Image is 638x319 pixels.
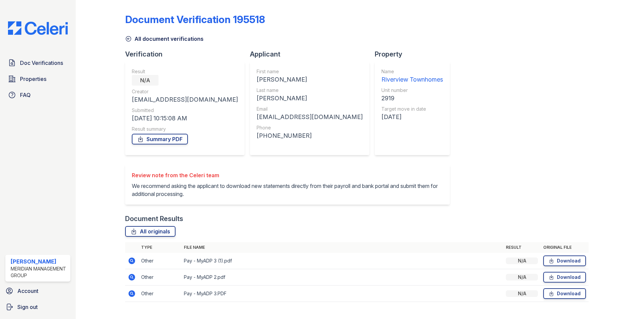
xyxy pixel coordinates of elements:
[250,49,375,59] div: Applicant
[503,242,541,253] th: Result
[138,269,181,286] td: Other
[3,21,73,35] img: CE_Logo_Blue-a8612792a0a2168367f1c8372b55b34899dd931a85d93a1a3d3e32e68fde9ad4.png
[3,284,73,298] a: Account
[138,253,181,269] td: Other
[257,75,363,84] div: [PERSON_NAME]
[257,94,363,103] div: [PERSON_NAME]
[132,68,238,75] div: Result
[125,214,183,223] div: Document Results
[257,124,363,131] div: Phone
[506,290,538,297] div: N/A
[132,95,238,104] div: [EMAIL_ADDRESS][DOMAIN_NAME]
[11,265,68,279] div: Meridian Management Group
[132,75,158,86] div: N/A
[132,107,238,114] div: Submitted
[381,75,443,84] div: Riverview Townhomes
[132,182,443,198] p: We recommend asking the applicant to download new statements directly from their payroll and bank...
[20,91,31,99] span: FAQ
[132,88,238,95] div: Creator
[541,242,589,253] th: Original file
[125,49,250,59] div: Verification
[381,94,443,103] div: 2919
[11,257,68,265] div: [PERSON_NAME]
[5,88,70,102] a: FAQ
[381,112,443,122] div: [DATE]
[5,72,70,86] a: Properties
[132,171,443,179] div: Review note from the Celeri team
[20,59,63,67] span: Doc Verifications
[543,272,586,283] a: Download
[375,49,455,59] div: Property
[17,287,38,295] span: Account
[381,87,443,94] div: Unit number
[381,68,443,75] div: Name
[381,68,443,84] a: Name Riverview Townhomes
[20,75,46,83] span: Properties
[506,274,538,281] div: N/A
[125,35,204,43] a: All document verifications
[3,300,73,314] a: Sign out
[506,257,538,264] div: N/A
[132,134,188,144] a: Summary PDF
[257,112,363,122] div: [EMAIL_ADDRESS][DOMAIN_NAME]
[257,131,363,140] div: [PHONE_NUMBER]
[132,114,238,123] div: [DATE] 10:15:08 AM
[181,269,503,286] td: Pay - MyADP 2.pdf
[17,303,38,311] span: Sign out
[257,87,363,94] div: Last name
[138,242,181,253] th: Type
[125,226,176,237] a: All originals
[181,286,503,302] td: Pay - MyADP 3.PDF
[257,106,363,112] div: Email
[138,286,181,302] td: Other
[543,288,586,299] a: Download
[181,253,503,269] td: Pay - MyADP 3 (1).pdf
[543,255,586,266] a: Download
[5,56,70,70] a: Doc Verifications
[132,126,238,132] div: Result summary
[125,13,265,25] div: Document Verification 195518
[257,68,363,75] div: First name
[381,106,443,112] div: Target move in date
[181,242,503,253] th: File name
